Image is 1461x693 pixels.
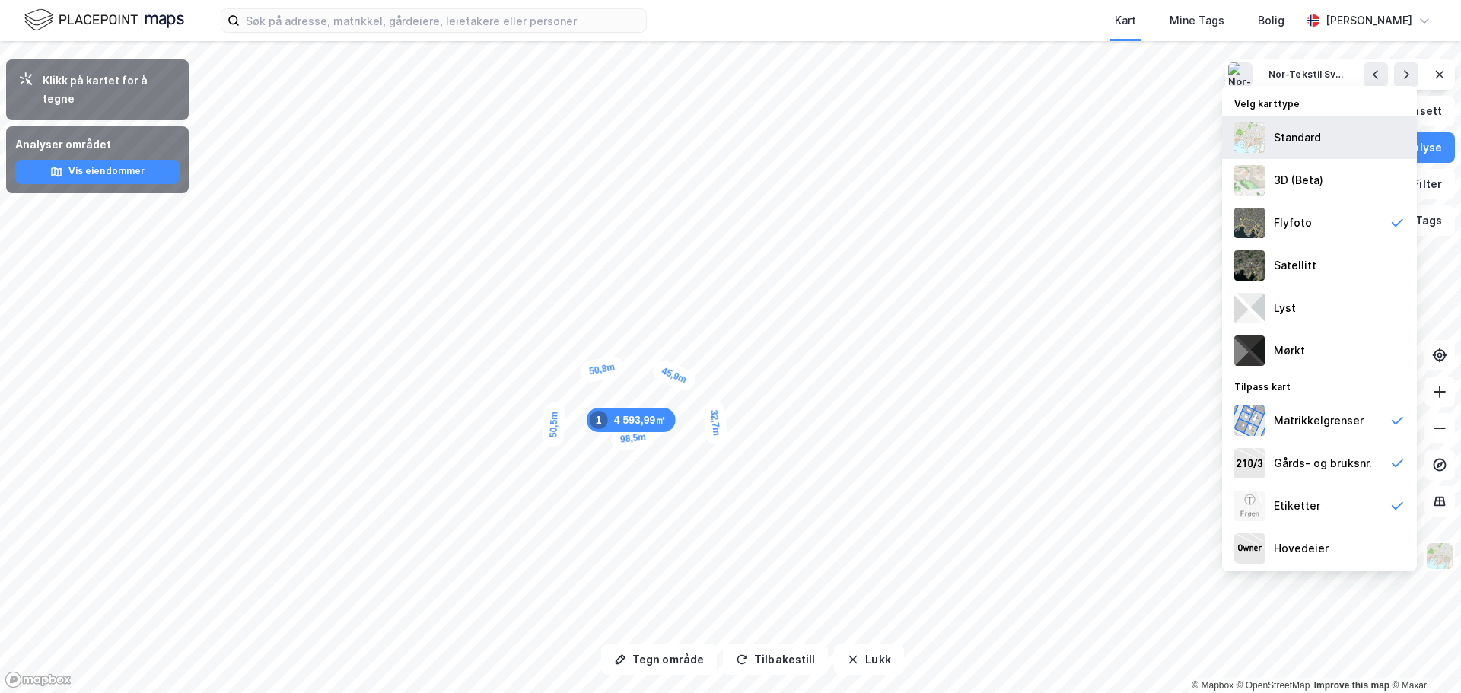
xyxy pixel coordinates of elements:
img: cadastreBorders.cfe08de4b5ddd52a10de.jpeg [1234,405,1265,436]
div: [PERSON_NAME] [1326,11,1412,30]
div: Kontrollprogram for chat [1385,620,1461,693]
div: Standard [1274,129,1321,147]
img: majorOwner.b5e170eddb5c04bfeeff.jpeg [1234,533,1265,564]
div: Nor-Tekstil Svolvær [1268,68,1345,81]
div: Analyser området [15,135,180,154]
div: Lyst [1274,299,1296,317]
img: Z [1234,208,1265,238]
div: Klikk på kartet for å tegne [43,72,177,108]
button: Nor-Tekstil Svolvær [1259,62,1354,87]
button: Tegn område [601,644,717,675]
img: Z [1234,165,1265,196]
img: luj3wr1y2y3+OchiMxRmMxRlscgabnMEmZ7DJGWxyBpucwSZnsMkZbHIGm5zBJmewyRlscgabnMEmZ7DJGWxyBpucwSZnsMkZ... [1234,293,1265,323]
div: Map marker [650,357,699,393]
iframe: Chat Widget [1385,620,1461,693]
img: Nor-Tekstil Svolvær [1228,62,1253,87]
img: 9k= [1234,250,1265,281]
div: Map marker [610,425,657,451]
div: Velg karttype [1222,89,1417,116]
div: Flyfoto [1274,214,1312,232]
div: Matrikkelgrenser [1274,412,1364,430]
div: 3D (Beta) [1274,171,1323,189]
img: cadastreKeys.547ab17ec502f5a4ef2b.jpeg [1234,448,1265,478]
img: Z [1234,491,1265,521]
div: Map marker [587,408,676,432]
a: Mapbox [1192,680,1233,691]
a: Improve this map [1314,680,1389,691]
div: 1 [590,411,608,429]
a: Mapbox homepage [5,671,72,688]
div: Map marker [578,354,625,384]
button: Lukk [834,644,903,675]
div: Map marker [702,399,728,446]
div: Kart [1115,11,1136,30]
img: logo.f888ab2527a4732fd821a326f86c7f29.svg [24,7,184,33]
div: Map marker [543,402,566,447]
div: Satellitt [1274,256,1316,275]
div: Tilpass kart [1222,372,1417,399]
input: Søk på adresse, matrikkel, gårdeiere, leietakere eller personer [240,9,646,32]
button: Filter [1382,169,1455,199]
div: Hovedeier [1274,539,1329,558]
button: Vis eiendommer [15,160,180,184]
div: Bolig [1258,11,1284,30]
img: Z [1234,122,1265,153]
img: nCdM7BzjoCAAAAAElFTkSuQmCC [1234,335,1265,366]
a: OpenStreetMap [1237,680,1310,691]
img: Z [1425,542,1454,571]
button: Tilbakestill [723,644,828,675]
button: Tags [1384,205,1455,236]
div: Mørkt [1274,342,1305,360]
div: Mine Tags [1170,11,1224,30]
div: Etiketter [1274,497,1320,515]
div: Gårds- og bruksnr. [1274,454,1372,472]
